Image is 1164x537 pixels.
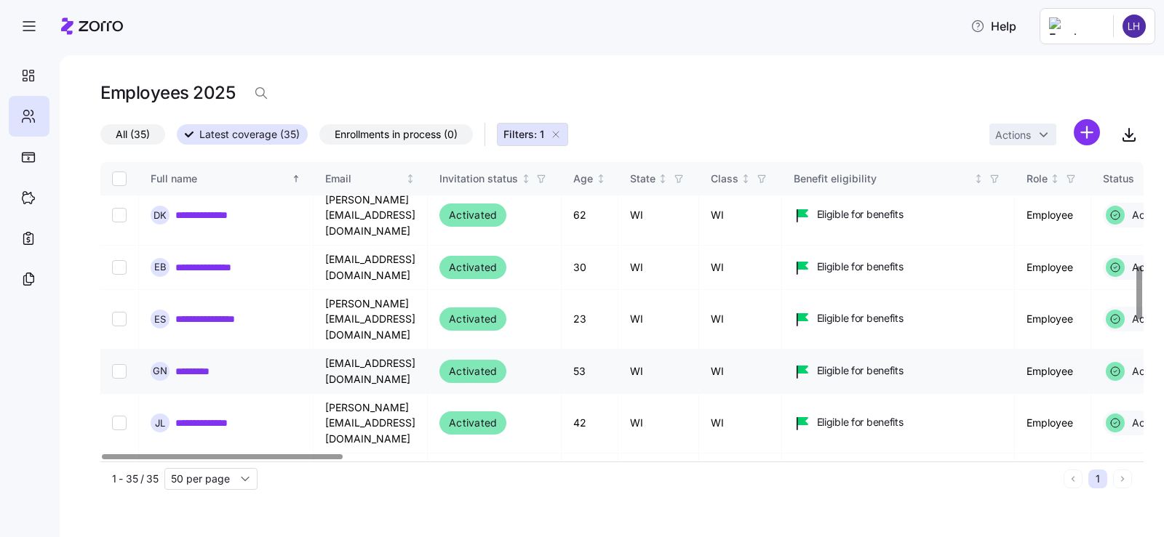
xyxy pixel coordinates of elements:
div: Not sorted [521,174,531,184]
input: Select record 17 [112,416,127,430]
div: Age [573,171,593,187]
input: Select record 14 [112,260,127,275]
td: 62 [562,186,618,246]
span: J L [155,419,165,428]
td: WI [699,394,782,453]
span: Activated [449,259,497,276]
span: All (35) [116,125,150,144]
th: Invitation statusNot sorted [428,162,562,195]
button: Next page [1113,469,1132,488]
div: Not sorted [596,174,606,184]
td: Employee [1015,290,1091,350]
span: Activated [449,363,497,380]
span: Filters: 1 [503,127,544,142]
td: Employee [1015,246,1091,290]
td: [EMAIL_ADDRESS][DOMAIN_NAME] [314,350,428,394]
th: EmailNot sorted [314,162,428,195]
div: Sorted ascending [291,174,301,184]
td: WI [618,350,699,394]
td: [PERSON_NAME][EMAIL_ADDRESS][DOMAIN_NAME] [314,186,428,246]
td: Employee [1015,350,1091,394]
td: WI [699,350,782,394]
th: StateNot sorted [618,162,699,195]
span: Eligible for benefits [817,363,904,378]
div: Not sorted [658,174,668,184]
div: Not sorted [405,174,415,184]
div: Not sorted [1050,174,1060,184]
th: AgeNot sorted [562,162,618,195]
span: Activated [449,310,497,328]
span: G N [153,366,167,376]
td: WI [699,186,782,246]
td: Employee [1015,186,1091,246]
button: 1 [1088,469,1107,488]
span: E B [154,262,167,272]
td: WI [618,394,699,453]
button: Actions [989,124,1056,145]
span: D K [154,211,167,220]
div: Class [711,171,738,187]
td: 30 [562,246,618,290]
input: Select record 16 [112,364,127,379]
span: Eligible for benefits [817,311,904,326]
span: Enrollments in process (0) [335,125,458,144]
div: Invitation status [439,171,518,187]
td: 53 [562,350,618,394]
div: Not sorted [741,174,751,184]
span: Eligible for benefits [817,259,904,274]
td: WI [699,246,782,290]
span: Activated [449,206,497,224]
input: Select record 15 [112,312,127,326]
input: Select record 13 [112,208,127,222]
h1: Employees 2025 [100,81,235,104]
button: Help [959,12,1028,41]
div: Full name [151,171,289,187]
td: WI [618,290,699,350]
th: RoleNot sorted [1015,162,1091,195]
td: WI [618,246,699,290]
img: 96e328f018908eb6a5d67259af6310f1 [1123,15,1146,38]
span: Eligible for benefits [817,207,904,222]
td: 42 [562,394,618,453]
span: Activated [449,414,497,432]
div: Role [1027,171,1048,187]
span: Help [970,17,1016,35]
span: Eligible for benefits [817,415,904,429]
span: Actions [995,130,1031,140]
span: 1 - 35 / 35 [112,472,159,486]
svg: add icon [1074,119,1100,145]
th: Benefit eligibilityNot sorted [782,162,1015,195]
th: ClassNot sorted [699,162,782,195]
div: Not sorted [973,174,984,184]
td: [EMAIL_ADDRESS][DOMAIN_NAME] [314,246,428,290]
th: Full nameSorted ascending [139,162,314,195]
input: Select all records [112,171,127,186]
td: WI [618,186,699,246]
img: Employer logo [1049,17,1101,35]
button: Filters: 1 [497,123,568,146]
div: State [630,171,655,187]
td: [PERSON_NAME][EMAIL_ADDRESS][DOMAIN_NAME] [314,290,428,350]
td: 23 [562,290,618,350]
span: Latest coverage (35) [199,125,300,144]
div: Email [325,171,403,187]
td: Employee [1015,394,1091,453]
div: Benefit eligibility [794,171,971,187]
td: WI [699,290,782,350]
span: E S [154,315,166,324]
button: Previous page [1064,469,1083,488]
td: [PERSON_NAME][EMAIL_ADDRESS][DOMAIN_NAME] [314,394,428,453]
